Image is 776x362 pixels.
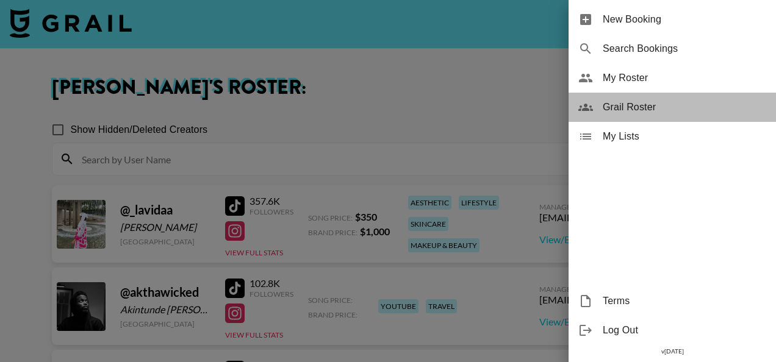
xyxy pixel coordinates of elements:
[569,34,776,63] div: Search Bookings
[603,71,766,85] span: My Roster
[603,294,766,308] span: Terms
[569,316,776,345] div: Log Out
[569,93,776,122] div: Grail Roster
[569,286,776,316] div: Terms
[569,122,776,151] div: My Lists
[603,41,766,56] span: Search Bookings
[603,323,766,338] span: Log Out
[569,345,776,358] div: v [DATE]
[603,12,766,27] span: New Booking
[569,63,776,93] div: My Roster
[603,129,766,144] span: My Lists
[603,100,766,115] span: Grail Roster
[569,5,776,34] div: New Booking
